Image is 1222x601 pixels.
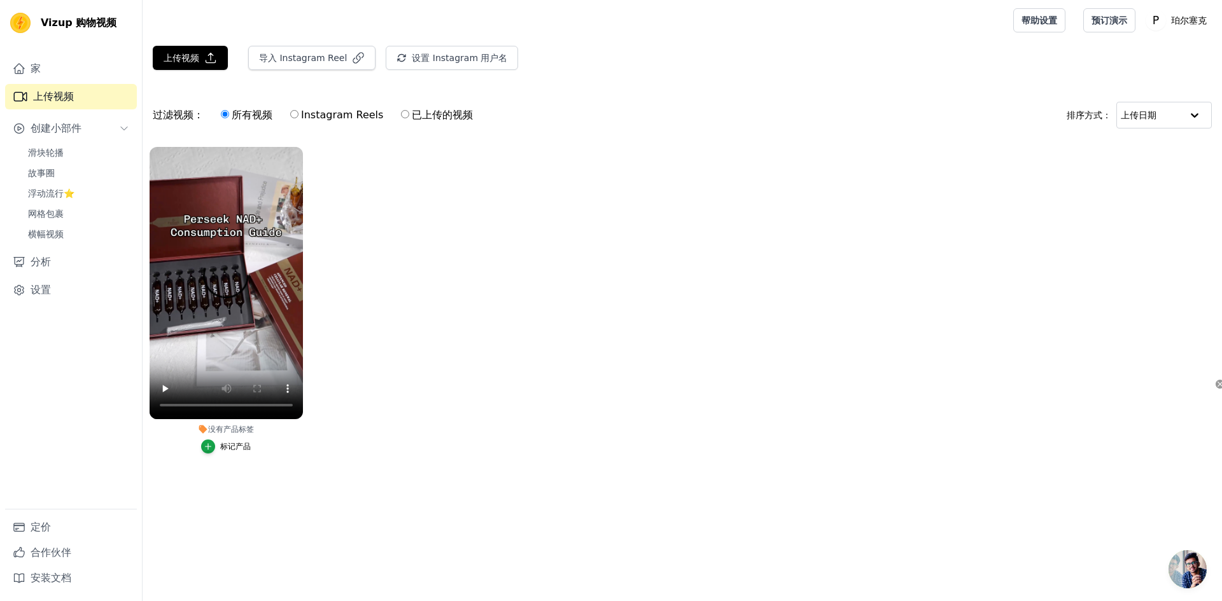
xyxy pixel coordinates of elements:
font: 浮动流行⭐ [28,188,74,198]
font: 已上传的视频 [412,109,473,121]
font: 导入 Instagram Reel [259,53,347,63]
a: 开放式聊天 [1169,550,1207,588]
a: 网格包裹 [20,205,137,223]
font: 过滤视频： [153,109,204,121]
a: 预订演示 [1083,8,1135,32]
a: 上传视频 [5,84,137,109]
a: 设置 [5,277,137,303]
font: 预订演示 [1092,15,1127,25]
font: Vizup 购物视频 [41,17,116,29]
font: 上传视频 [33,90,74,102]
font: 上传视频 [164,53,199,63]
font: 故事圈 [28,168,55,178]
font: 横幅视频 [28,229,64,239]
font: 合作伙伴 [31,546,71,558]
button: 导入 Instagram Reel [248,46,376,70]
a: 滑块轮播 [20,144,137,162]
font: 创建小部件 [31,122,81,134]
input: Instagram Reels [290,110,298,118]
text: P [1153,14,1159,27]
font: 珀尔塞克 [1171,15,1207,25]
font: 滑块轮播 [28,148,64,158]
button: P 珀尔塞克 [1146,9,1212,32]
font: 设置 Instagram 用户名 [412,53,507,63]
a: 家 [5,56,137,81]
font: 排序方式： [1067,110,1111,120]
font: 家 [31,62,41,74]
button: 设置 Instagram 用户名 [386,46,518,70]
a: 合作伙伴 [5,540,137,565]
a: 分析 [5,249,137,275]
a: 故事圈 [20,164,137,182]
font: 分析 [31,256,51,268]
font: 没有产品标签 [208,425,254,434]
button: 标记产品 [201,439,251,453]
font: 帮助设置 [1022,15,1057,25]
a: 安装文档 [5,565,137,591]
a: 横幅视频 [20,225,137,243]
font: Instagram Reels [301,109,383,121]
input: 所有视频 [221,110,229,118]
font: 所有视频 [232,109,272,121]
font: 安装文档 [31,572,71,584]
input: 已上传的视频 [401,110,409,118]
font: 网格包裹 [28,209,64,219]
a: 定价 [5,515,137,540]
a: 浮动流行⭐ [20,184,137,202]
font: 设置 [31,284,51,296]
a: 帮助设置 [1013,8,1065,32]
font: 标记产品 [220,442,251,451]
button: 上传视频 [153,46,228,70]
img: Vizup [10,13,31,33]
font: 定价 [31,521,51,533]
button: 创建小部件 [5,116,137,141]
